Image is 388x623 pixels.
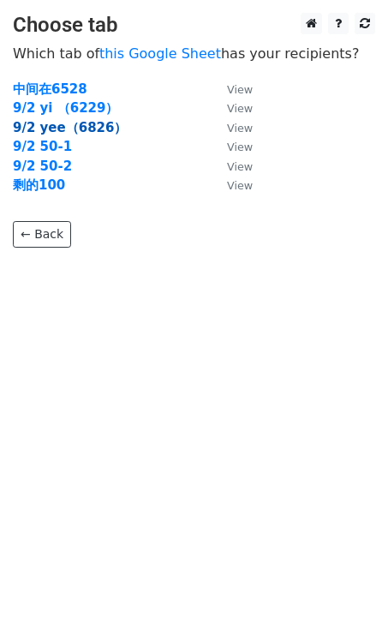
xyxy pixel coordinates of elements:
a: this Google Sheet [99,45,221,62]
small: View [227,83,253,96]
small: View [227,179,253,192]
a: View [210,120,253,135]
a: 剩的100 [13,177,65,193]
a: ← Back [13,221,71,248]
a: 9/2 yee（6826） [13,120,127,135]
p: Which tab of has your recipients? [13,45,375,63]
a: View [210,100,253,116]
a: 9/2 yi （6229） [13,100,118,116]
a: View [210,177,253,193]
a: 9/2 50-1 [13,139,72,154]
h3: Choose tab [13,13,375,38]
a: View [210,81,253,97]
a: View [210,139,253,154]
small: View [227,122,253,135]
a: 中间在6528 [13,81,87,97]
a: 9/2 50-2 [13,159,72,174]
iframe: Chat Widget [302,541,388,623]
small: View [227,160,253,173]
a: View [210,159,253,174]
small: View [227,102,253,115]
small: View [227,141,253,153]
